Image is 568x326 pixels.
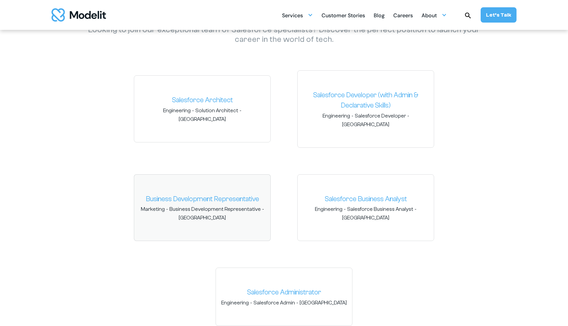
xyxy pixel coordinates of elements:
span: Salesforce Admin [253,299,295,306]
img: modelit logo [51,8,106,22]
div: Blog [374,10,385,23]
div: Services [282,9,313,22]
span: Salesforce Developer [355,112,406,120]
div: Let’s Talk [486,11,511,19]
a: Salesforce Developer (with Admin & Declarative Skills) [303,90,428,111]
span: [GEOGRAPHIC_DATA] [179,116,226,123]
span: [GEOGRAPHIC_DATA] [300,299,347,306]
span: Salesforce Business Analyst [347,205,413,213]
span: Engineering [315,205,342,213]
a: Business Development Representative [140,194,265,204]
span: Engineering [163,107,191,114]
a: Blog [374,9,385,22]
div: Careers [393,10,413,23]
a: Salesforce Administrator [221,287,347,298]
div: About [422,9,447,22]
div: Services [282,10,303,23]
span: [GEOGRAPHIC_DATA] [342,121,389,128]
span: - - [140,107,265,123]
a: Salesforce Architect [140,95,265,106]
span: [GEOGRAPHIC_DATA] [179,214,226,221]
span: Business Development Representative [169,205,261,213]
span: - - [221,299,347,306]
a: home [51,8,106,22]
span: Engineering [221,299,249,306]
p: Looking to join our exceptional team of Salesforce specialists? Discover the perfect position to ... [78,25,490,44]
div: About [422,10,437,23]
a: Let’s Talk [481,7,517,23]
span: [GEOGRAPHIC_DATA] [342,214,389,221]
span: - - [303,205,428,221]
span: Marketing [141,205,165,213]
a: Careers [393,9,413,22]
span: - - [140,205,265,221]
a: Customer Stories [322,9,365,22]
span: Engineering [323,112,350,120]
span: - - [303,112,428,128]
a: Salesforce Business Analyst [303,194,428,204]
span: Solution Architect [195,107,238,114]
div: Customer Stories [322,10,365,23]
